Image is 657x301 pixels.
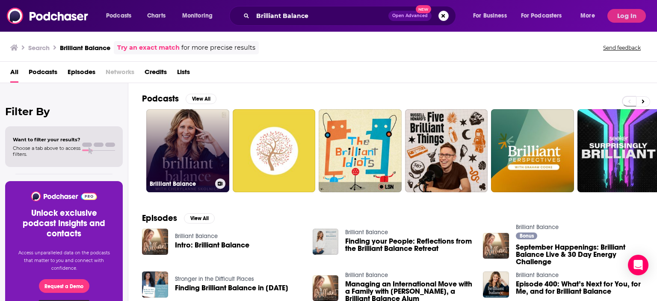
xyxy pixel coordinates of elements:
a: Stronger in the Difficult Places [175,275,254,283]
button: open menu [574,9,606,23]
button: open menu [100,9,142,23]
img: Podchaser - Follow, Share and Rate Podcasts [30,191,98,201]
input: Search podcasts, credits, & more... [253,9,388,23]
h2: Filter By [5,105,123,118]
a: PodcastsView All [142,93,216,104]
a: Brilliant Balance [516,271,559,279]
h2: Episodes [142,213,177,224]
button: View All [184,213,215,224]
a: All [10,65,18,83]
div: Open Intercom Messenger [628,255,648,275]
span: More [580,10,595,22]
button: Open AdvancedNew [388,11,432,21]
span: For Business [473,10,507,22]
div: Search podcasts, credits, & more... [237,6,464,26]
a: Podcasts [29,65,57,83]
a: Credits [145,65,167,83]
h3: Unlock exclusive podcast insights and contacts [15,208,112,239]
span: Charts [147,10,166,22]
img: Podchaser - Follow, Share and Rate Podcasts [7,8,89,24]
span: Finding Brilliant Balance in [DATE] [175,284,288,292]
span: Want to filter your results? [13,137,80,143]
a: Brilliant Balance [175,232,218,240]
button: open menu [467,9,518,23]
h3: Search [28,44,50,52]
a: Intro: Brilliant Balance [175,241,249,249]
img: Finding your People: Reflections from the Brilliant Balance Retreat [313,229,339,255]
h3: Brilliant Balance [60,44,110,52]
a: Finding Brilliant Balance in 2021 [175,284,288,292]
a: Episodes [68,65,95,83]
a: Brilliant Balance [345,271,388,279]
a: Lists [177,65,190,83]
h2: Podcasts [142,93,179,104]
span: Bonus [520,233,534,238]
img: Intro: Brilliant Balance [142,229,168,255]
a: Brilliant Balance [516,224,559,231]
span: Networks [106,65,134,83]
img: Episode 400: What’s Next for You, for Me, and for Brilliant Balance [483,271,509,298]
span: Monitoring [182,10,213,22]
a: Finding your People: Reflections from the Brilliant Balance Retreat [345,238,473,252]
a: Episode 400: What’s Next for You, for Me, and for Brilliant Balance [516,280,643,295]
h3: Brilliant Balance [150,180,212,188]
img: Finding Brilliant Balance in 2021 [142,271,168,298]
span: Choose a tab above to access filters. [13,145,80,157]
button: Request a Demo [39,279,89,293]
span: New [416,5,431,13]
a: Brilliant Balance [345,229,388,236]
button: View All [186,94,216,104]
span: For Podcasters [521,10,562,22]
a: EpisodesView All [142,213,215,224]
button: Send feedback [601,44,643,51]
span: Podcasts [106,10,131,22]
span: for more precise results [181,43,255,53]
a: Brilliant Balance [146,109,229,192]
p: Access unparalleled data on the podcasts that matter to you and connect with confidence. [15,249,112,272]
button: Log In [607,9,646,23]
button: open menu [515,9,574,23]
button: open menu [176,9,224,23]
a: Charts [142,9,171,23]
img: September Happenings: Brilliant Balance Live & 30 Day Energy Challenge [483,233,509,259]
span: Open Advanced [392,14,428,18]
a: Try an exact match [117,43,180,53]
a: September Happenings: Brilliant Balance Live & 30 Day Energy Challenge [516,244,643,265]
